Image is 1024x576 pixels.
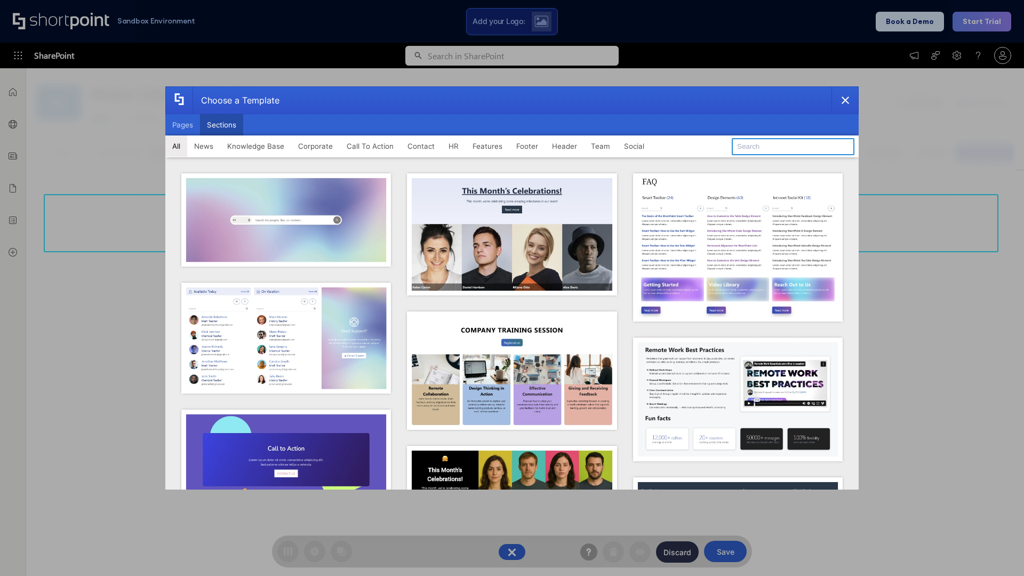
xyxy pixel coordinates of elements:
[187,135,220,157] button: News
[291,135,340,157] button: Corporate
[617,135,651,157] button: Social
[584,135,617,157] button: Team
[340,135,401,157] button: Call To Action
[165,114,200,135] button: Pages
[442,135,466,157] button: HR
[545,135,584,157] button: Header
[165,135,187,157] button: All
[971,525,1024,576] iframe: Chat Widget
[401,135,442,157] button: Contact
[165,86,859,490] div: template selector
[220,135,291,157] button: Knowledge Base
[732,138,854,155] input: Search
[200,114,243,135] button: Sections
[193,87,279,114] div: Choose a Template
[509,135,545,157] button: Footer
[466,135,509,157] button: Features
